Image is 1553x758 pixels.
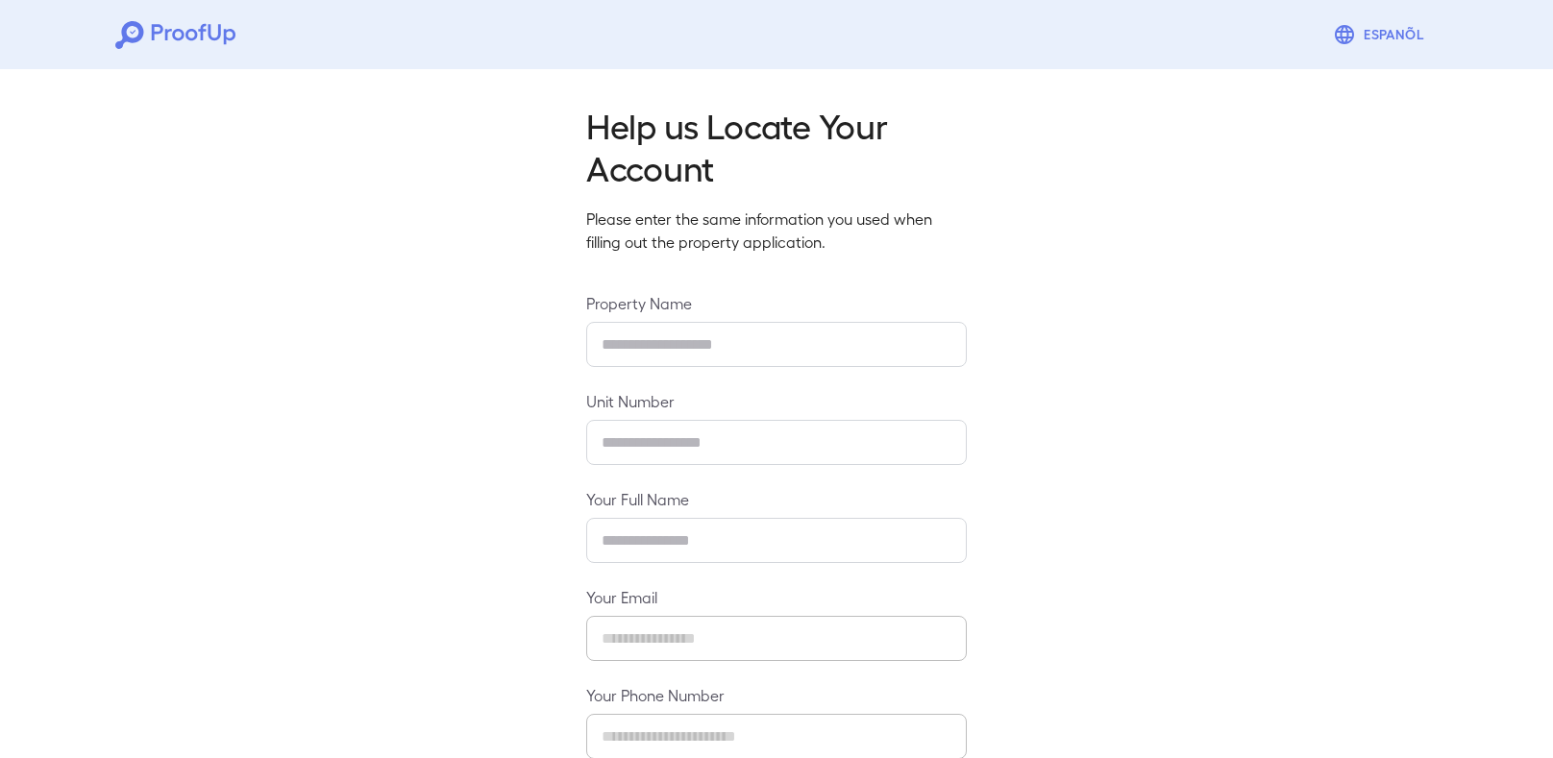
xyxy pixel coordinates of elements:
[586,488,967,510] label: Your Full Name
[586,684,967,706] label: Your Phone Number
[1325,15,1438,54] button: Espanõl
[586,208,967,254] p: Please enter the same information you used when filling out the property application.
[586,104,967,188] h2: Help us Locate Your Account
[586,390,967,412] label: Unit Number
[586,292,967,314] label: Property Name
[586,586,967,608] label: Your Email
